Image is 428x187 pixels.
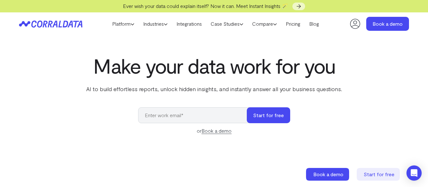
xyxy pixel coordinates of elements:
[366,17,409,31] a: Book a demo
[85,85,343,93] p: AI to build effortless reports, unlock hidden insights, and instantly answer all your business qu...
[313,171,343,177] span: Book a demo
[172,19,206,29] a: Integrations
[139,19,172,29] a: Industries
[138,127,290,135] div: or
[247,107,290,123] button: Start for free
[281,19,305,29] a: Pricing
[85,54,343,77] h1: Make your data work for you
[305,19,323,29] a: Blog
[138,107,253,123] input: Enter work email*
[201,128,232,134] a: Book a demo
[108,19,139,29] a: Platform
[364,171,394,177] span: Start for free
[406,165,422,181] div: Open Intercom Messenger
[306,168,350,181] a: Book a demo
[248,19,281,29] a: Compare
[123,3,288,9] span: Ever wish your data could explain itself? Now it can. Meet Instant Insights 🪄
[206,19,248,29] a: Case Studies
[357,168,401,181] a: Start for free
